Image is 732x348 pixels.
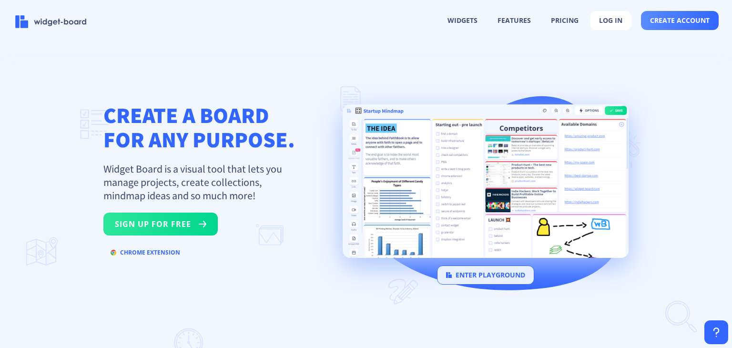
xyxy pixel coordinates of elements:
img: chrome.svg [111,250,116,256]
button: widgets [439,11,486,30]
button: log in [590,11,631,30]
img: logo-name.svg [15,15,87,28]
a: chrome extension [103,251,187,260]
img: logo.svg [446,272,452,278]
p: Widget Board is a visual tool that lets you manage projects, create collections, mindmap ideas an... [103,162,294,202]
button: chrome extension [103,245,187,260]
button: sign up for free [103,213,218,235]
button: enter playground [437,266,534,285]
h1: CREATE A BOARD FOR ANY PURPOSE. [103,103,295,152]
span: create account [650,17,710,24]
button: features [489,11,539,30]
button: create account [641,11,719,30]
button: pricing [542,11,587,30]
